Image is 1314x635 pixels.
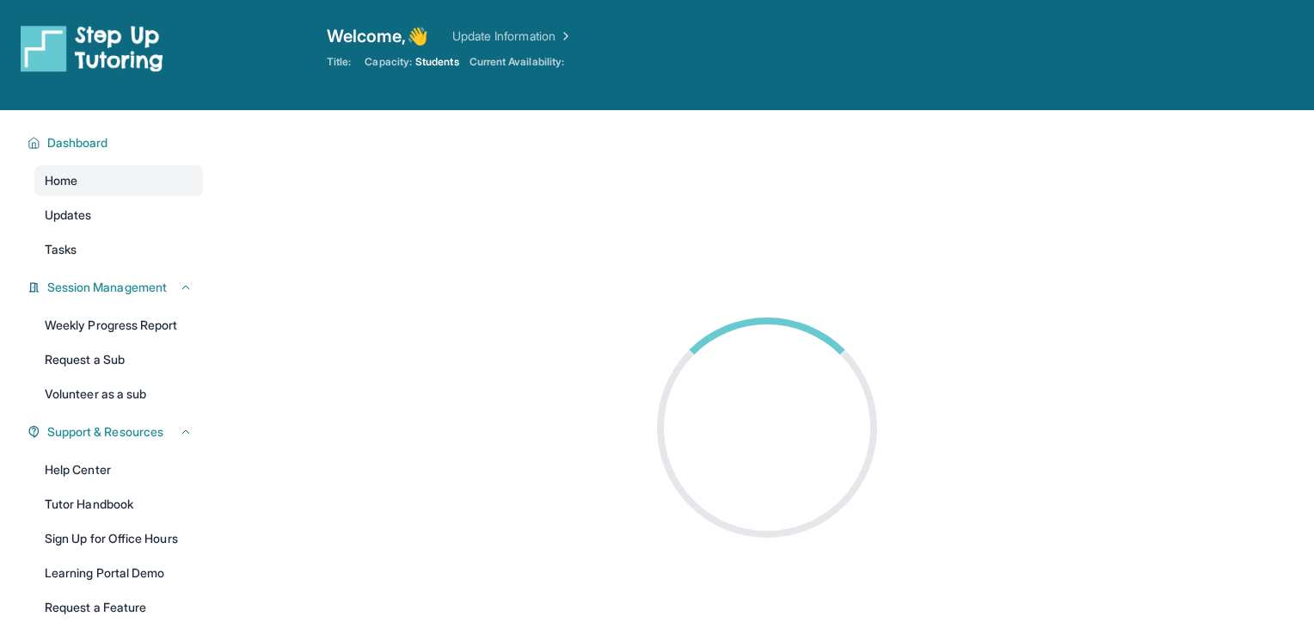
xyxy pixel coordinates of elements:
a: Learning Portal Demo [34,558,203,589]
span: Capacity: [365,55,412,69]
span: Home [45,172,77,189]
button: Dashboard [40,134,193,151]
a: Tutor Handbook [34,489,203,520]
a: Tasks [34,234,203,265]
a: Request a Sub [34,344,203,375]
a: Help Center [34,454,203,485]
img: logo [21,24,163,72]
a: Request a Feature [34,592,203,623]
span: Current Availability: [470,55,564,69]
span: Tasks [45,241,77,258]
a: Weekly Progress Report [34,310,203,341]
span: Dashboard [47,134,108,151]
span: Session Management [47,279,167,296]
span: Support & Resources [47,423,163,441]
a: Sign Up for Office Hours [34,523,203,554]
button: Session Management [40,279,193,296]
span: Welcome, 👋 [327,24,428,48]
span: Updates [45,207,92,224]
a: Updates [34,200,203,231]
a: Update Information [452,28,573,45]
img: Chevron Right [556,28,573,45]
button: Support & Resources [40,423,193,441]
span: Students [415,55,459,69]
span: Title: [327,55,351,69]
a: Volunteer as a sub [34,379,203,410]
a: Home [34,165,203,196]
